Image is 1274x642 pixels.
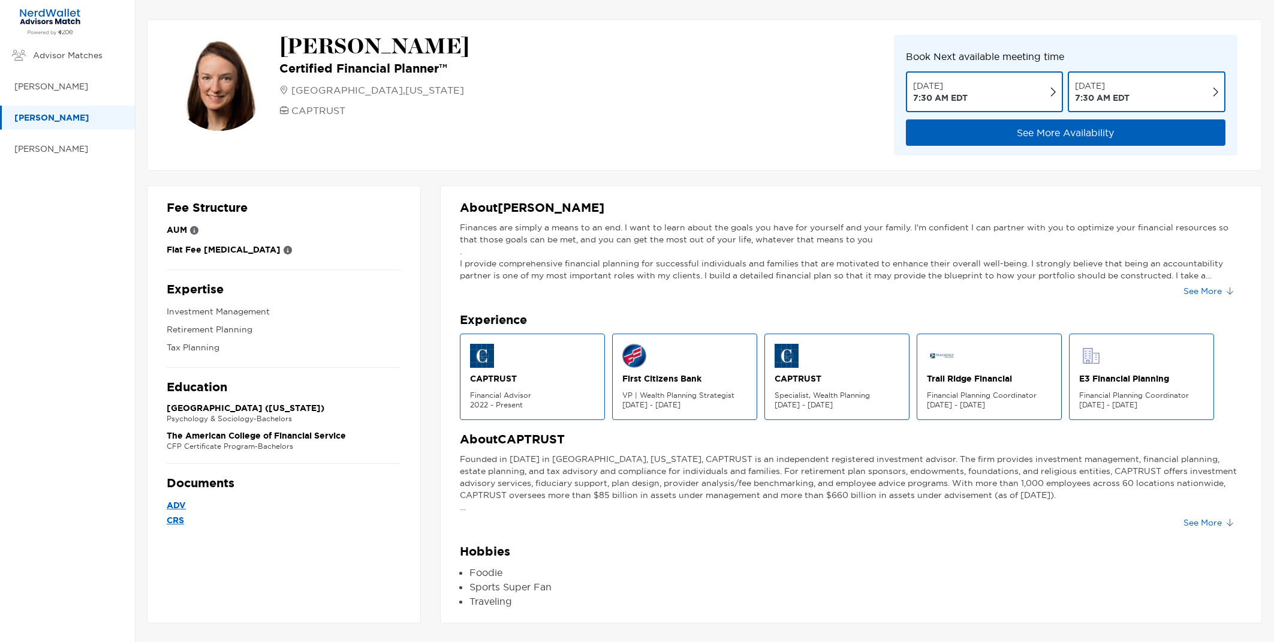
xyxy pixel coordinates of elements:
[167,402,401,414] p: [GEOGRAPHIC_DATA] ([US_STATE])
[171,35,267,131] img: avatar
[927,344,957,368] img: firm logo
[167,442,401,451] p: CFP Certificate Program - Bachelors
[775,373,899,385] p: CAPTRUST
[14,8,86,35] img: Zoe Financial
[460,432,1242,447] p: About CAPTRUST
[14,142,123,157] p: [PERSON_NAME]
[470,344,494,368] img: firm logo
[913,92,968,104] p: 7:30 AM EDT
[470,400,595,410] p: 2022 - Present
[469,565,1242,580] li: Foodie
[1068,71,1225,112] button: [DATE] 7:30 AM EDT
[460,221,1242,281] div: Finances are simply a means to an end. I want to learn about the goals you have for yourself and ...
[906,49,1225,64] p: Book Next available meeting time
[460,313,1242,328] p: Experience
[167,242,281,257] p: Flat Fee [MEDICAL_DATA]
[167,380,401,395] p: Education
[167,414,401,424] p: Psychology & Sociology - Bachelors
[1075,92,1130,104] p: 7:30 AM EDT
[1075,80,1130,92] p: [DATE]
[622,373,747,385] p: First Citizens Bank
[291,83,464,97] p: [GEOGRAPHIC_DATA] , [US_STATE]
[1079,391,1204,400] p: Financial Planning Coordinator
[167,200,401,215] p: Fee Structure
[927,373,1052,385] p: Trail Ridge Financial
[167,498,401,513] a: ADV
[167,322,401,337] p: Retirement Planning
[906,71,1064,112] button: [DATE] 7:30 AM EDT
[167,430,401,442] p: The American College of Financial Service
[1079,373,1204,385] p: E3 Financial Planning
[14,79,123,94] p: [PERSON_NAME]
[927,400,1052,410] p: [DATE] - [DATE]
[1174,513,1242,532] button: See More
[167,513,401,528] a: CRS
[927,391,1052,400] p: Financial Planning Coordinator
[913,80,968,92] p: [DATE]
[460,544,1242,559] p: Hobbies
[469,594,1242,608] li: Traveling
[291,103,345,118] p: CAPTRUST
[14,110,123,125] p: [PERSON_NAME]
[279,61,469,76] p: Certified Financial Planner™
[470,391,595,400] p: Financial Advisor
[775,400,899,410] p: [DATE] - [DATE]
[775,344,799,368] img: firm logo
[622,400,747,410] p: [DATE] - [DATE]
[1174,281,1242,301] button: See More
[167,223,187,238] p: AUM
[460,200,1242,215] p: About [PERSON_NAME]
[460,453,1242,513] p: Founded in [DATE] in [GEOGRAPHIC_DATA], [US_STATE], CAPTRUST is an independent registered investm...
[1079,400,1204,410] p: [DATE] - [DATE]
[469,580,1242,594] li: Sports Super Fan
[167,340,401,355] p: Tax Planning
[470,373,595,385] p: CAPTRUST
[775,391,899,400] p: Specialist, Wealth Planning
[622,391,747,400] p: VP | Wealth Planning Strategist
[167,282,401,297] p: Expertise
[167,304,401,319] p: Investment Management
[1079,344,1103,368] img: firm logo
[33,48,123,63] p: Advisor Matches
[906,119,1225,146] button: See More Availability
[279,35,469,59] p: [PERSON_NAME]
[167,476,401,491] p: Documents
[622,344,646,368] img: firm logo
